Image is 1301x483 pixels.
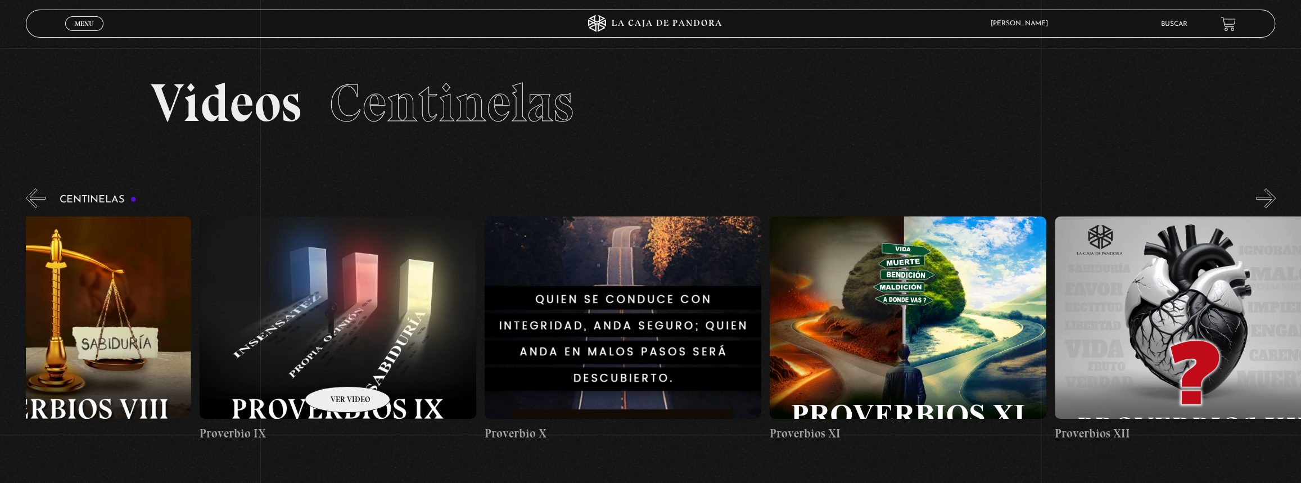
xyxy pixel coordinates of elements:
h4: Proverbios XI [770,425,1046,443]
h4: Proverbio IX [200,425,476,443]
button: Next [1256,188,1276,208]
a: Buscar [1160,21,1187,28]
a: Proverbio X [485,216,761,443]
span: [PERSON_NAME] [985,20,1059,27]
a: View your shopping cart [1221,16,1236,31]
h4: Proverbio X [485,425,761,443]
h3: Centinelas [60,195,137,205]
button: Previous [26,188,46,208]
a: Proverbios XI [770,216,1046,443]
span: Menu [75,20,93,27]
span: Centinelas [329,71,573,135]
h2: Videos [151,76,1150,130]
a: Proverbio IX [200,216,476,443]
span: Cerrar [71,30,97,38]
